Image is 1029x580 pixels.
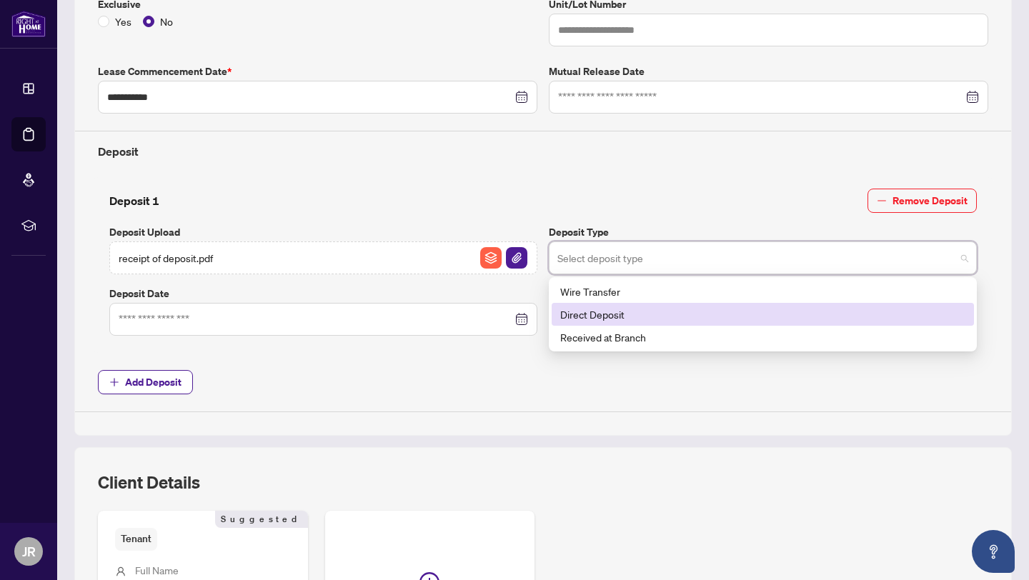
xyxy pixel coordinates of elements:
[972,530,1015,573] button: Open asap
[549,64,988,79] label: Mutual Release Date
[560,329,965,345] div: Received at Branch
[215,511,308,528] span: Suggested
[560,306,965,322] div: Direct Deposit
[119,250,213,266] span: receipt of deposit.pdf
[109,14,137,29] span: Yes
[552,303,974,326] div: Direct Deposit
[109,224,537,240] label: Deposit Upload
[11,11,46,37] img: logo
[98,143,988,160] h4: Deposit
[506,247,527,269] img: File Attachement
[868,189,977,213] button: Remove Deposit
[552,280,974,303] div: Wire Transfer
[98,64,537,79] label: Lease Commencement Date
[109,192,159,209] h4: Deposit 1
[98,370,193,394] button: Add Deposit
[98,471,200,494] h2: Client Details
[154,14,179,29] span: No
[109,377,119,387] span: plus
[552,326,974,349] div: Received at Branch
[560,284,965,299] div: Wire Transfer
[877,196,887,206] span: minus
[115,528,157,550] span: Tenant
[125,371,182,394] span: Add Deposit
[480,247,502,269] img: File Archive
[109,286,537,301] label: Deposit Date
[893,189,968,212] span: Remove Deposit
[135,564,179,576] span: Full Name
[505,246,528,269] button: File Attachement
[479,246,502,269] button: File Archive
[109,241,537,274] span: receipt of deposit.pdfFile ArchiveFile Attachement
[549,224,977,240] label: Deposit Type
[22,541,36,561] span: JR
